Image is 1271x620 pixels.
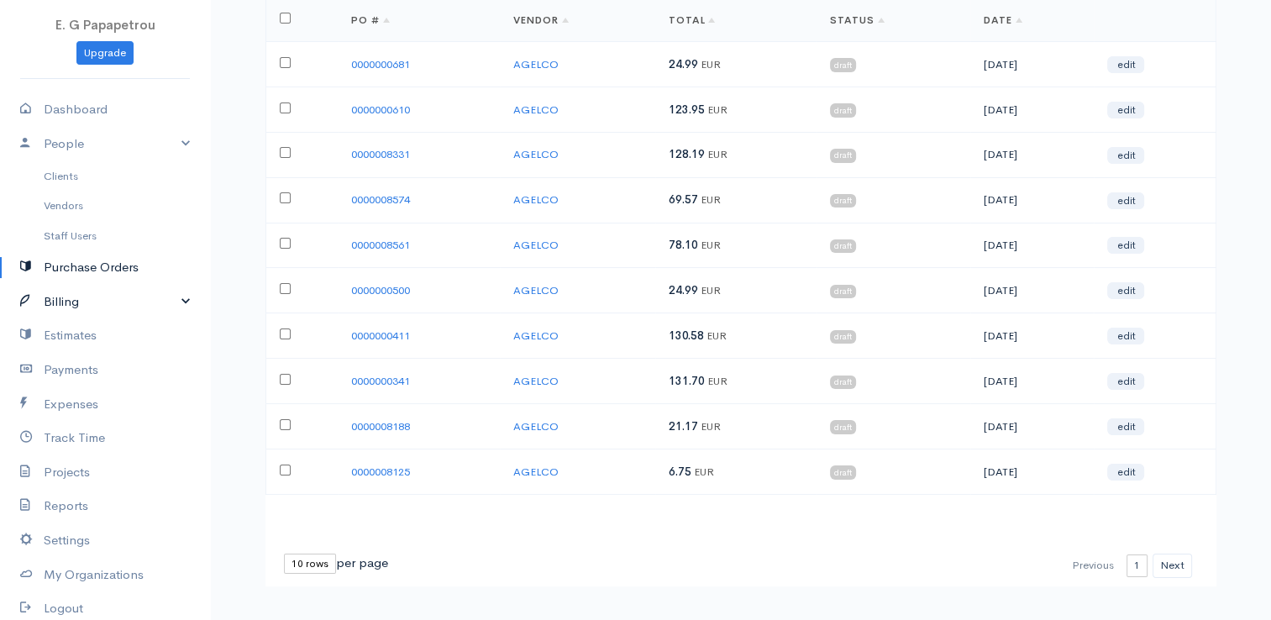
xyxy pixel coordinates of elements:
a: AGELCO [513,328,559,343]
div: per page [284,554,388,574]
a: AGELCO [513,57,559,71]
a: AGELCO [513,147,559,161]
a: edit [1107,237,1144,254]
span: EUR [701,192,721,207]
a: AGELCO [513,283,559,297]
td: [DATE] [970,42,1094,87]
a: Date [984,13,1022,27]
td: [DATE] [970,268,1094,313]
td: [DATE] [970,177,1094,223]
a: Vendor [513,13,569,27]
span: 78.10 [669,238,698,252]
span: 128.19 [669,147,705,161]
a: Total [669,13,716,27]
span: EUR [701,283,721,297]
a: 0000008574 [351,192,410,207]
span: draft [830,103,856,117]
span: 69.57 [669,192,698,207]
a: 0000000500 [351,283,410,297]
span: 123.95 [669,102,705,117]
span: E. G Papapetrou [55,17,155,33]
a: AGELCO [513,419,559,433]
span: EUR [706,328,727,343]
span: draft [830,376,856,389]
a: edit [1107,282,1144,299]
a: Upgrade [76,41,134,66]
span: EUR [707,147,727,161]
a: edit [1107,328,1144,344]
span: EUR [707,374,727,388]
td: [DATE] [970,449,1094,494]
span: 130.58 [669,328,704,343]
span: 24.99 [669,283,698,297]
a: edit [1107,373,1144,390]
span: draft [830,420,856,433]
a: AGELCO [513,102,559,117]
td: [DATE] [970,132,1094,177]
td: [DATE] [970,313,1094,359]
a: edit [1107,56,1144,73]
td: [DATE] [970,404,1094,449]
span: draft [830,330,856,344]
a: 0000008188 [351,419,410,433]
span: EUR [701,238,721,252]
span: draft [830,149,856,162]
a: 0000008331 [351,147,410,161]
span: EUR [707,102,727,117]
td: [DATE] [970,223,1094,268]
span: draft [830,465,856,479]
a: AGELCO [513,238,559,252]
span: 24.99 [669,57,698,71]
a: AGELCO [513,192,559,207]
a: AGELCO [513,465,559,479]
span: draft [830,58,856,71]
span: EUR [694,465,714,479]
td: [DATE] [970,359,1094,404]
a: 0000000411 [351,328,410,343]
a: 0000008561 [351,238,410,252]
td: [DATE] [970,87,1094,132]
span: draft [830,239,856,253]
a: 0000000681 [351,57,410,71]
a: edit [1107,192,1144,209]
span: 21.17 [669,419,698,433]
a: edit [1107,147,1144,164]
a: edit [1107,102,1144,118]
a: PO # [351,13,390,27]
span: 6.75 [669,465,691,479]
a: 0000008125 [351,465,410,479]
a: Status [830,13,885,27]
a: AGELCO [513,374,559,388]
span: EUR [701,57,721,71]
a: edit [1107,464,1144,481]
span: draft [830,194,856,208]
span: 131.70 [669,374,705,388]
a: 0000000341 [351,374,410,388]
a: 0000000610 [351,102,410,117]
span: EUR [701,419,721,433]
a: edit [1107,418,1144,435]
button: Next [1153,554,1192,578]
span: draft [830,285,856,298]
